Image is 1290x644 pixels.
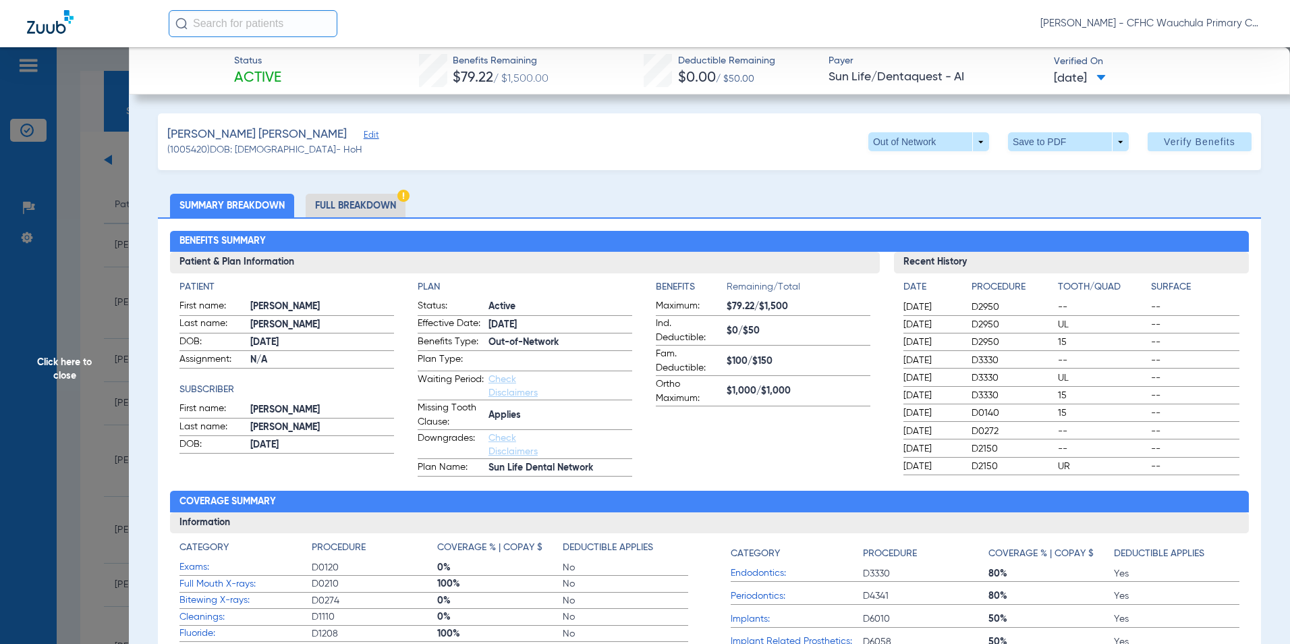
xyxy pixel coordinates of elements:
span: UL [1058,371,1146,385]
span: -- [1058,354,1146,367]
span: -- [1151,460,1239,473]
input: Search for patients [169,10,337,37]
span: [DATE] [903,318,960,331]
span: D4341 [863,589,988,603]
span: -- [1151,371,1239,385]
span: $1,000/$1,000 [727,384,870,398]
app-breakdown-title: Coverage % | Copay $ [437,541,563,560]
span: [DATE] [250,438,394,452]
span: Active [234,69,281,88]
span: -- [1151,425,1239,438]
span: Edit [364,130,376,143]
h4: Surface [1151,280,1239,294]
span: DOB: [179,437,246,454]
span: 80% [988,589,1114,603]
span: 15 [1058,406,1146,420]
h4: Patient [179,280,394,294]
span: $79.22 [453,71,493,85]
span: Yes [1114,612,1239,626]
span: -- [1151,442,1239,456]
button: Verify Benefits [1148,132,1252,151]
app-breakdown-title: Surface [1151,280,1239,299]
h3: Patient & Plan Information [170,252,880,273]
span: D3330 [863,567,988,581]
span: -- [1151,406,1239,420]
h4: Category [731,547,780,561]
app-breakdown-title: Deductible Applies [563,541,688,560]
div: Chat Widget [1223,579,1290,644]
span: $79.22/$1,500 [727,300,870,314]
span: N/A [250,353,394,367]
img: Zuub Logo [27,10,74,34]
span: D2950 [972,318,1053,331]
span: Exams: [179,560,312,574]
li: Full Breakdown [306,194,405,217]
span: 0% [437,610,563,624]
span: Ortho Maximum: [656,377,722,406]
span: Sun Life Dental Network [488,461,632,475]
a: Check Disclaimers [488,375,538,398]
span: Status: [418,299,484,315]
span: D1208 [312,627,437,641]
span: / $50.00 [716,74,754,84]
span: 15 [1058,389,1146,402]
span: First name: [179,402,246,418]
app-breakdown-title: Benefits [656,280,727,299]
span: D0210 [312,577,437,591]
span: 50% [988,612,1114,626]
span: Last name: [179,317,246,333]
span: [DATE] [903,300,960,314]
span: Yes [1114,589,1239,603]
span: D6010 [863,612,988,626]
span: Benefits Remaining [453,54,549,68]
img: Hazard [397,190,410,202]
h4: Category [179,541,229,555]
img: Search Icon [175,18,188,30]
app-breakdown-title: Procedure [863,541,988,566]
span: 100% [437,577,563,591]
span: D3330 [972,389,1053,402]
span: [DATE] [903,389,960,402]
span: UL [1058,318,1146,331]
span: [DATE] [903,371,960,385]
span: Ind. Deductible: [656,317,722,345]
app-breakdown-title: Category [179,541,312,560]
app-breakdown-title: Subscriber [179,383,394,397]
span: Maximum: [656,299,722,315]
span: 15 [1058,336,1146,349]
span: [DATE] [903,406,960,420]
span: [PERSON_NAME] - CFHC Wauchula Primary Care Dental [1040,17,1263,30]
span: D2150 [972,460,1053,473]
span: D0140 [972,406,1053,420]
h4: Deductible Applies [563,541,653,555]
li: Summary Breakdown [170,194,294,217]
h2: Benefits Summary [170,231,1250,252]
span: Yes [1114,567,1239,581]
span: Cleanings: [179,610,312,624]
span: Benefits Type: [418,335,484,351]
span: D1110 [312,610,437,624]
span: -- [1151,389,1239,402]
app-breakdown-title: Date [903,280,960,299]
span: / $1,500.00 [493,74,549,84]
h4: Tooth/Quad [1058,280,1146,294]
app-breakdown-title: Coverage % | Copay $ [988,541,1114,566]
span: -- [1151,336,1239,349]
span: [DATE] [903,336,960,349]
span: Last name: [179,420,246,436]
h4: Procedure [863,547,917,561]
app-breakdown-title: Tooth/Quad [1058,280,1146,299]
h4: Deductible Applies [1114,547,1204,561]
span: [DATE] [488,318,632,332]
span: Verify Benefits [1164,136,1235,147]
span: Full Mouth X-rays: [179,577,312,591]
span: Missing Tooth Clause: [418,401,484,429]
span: -- [1151,318,1239,331]
span: Downgrades: [418,431,484,458]
span: Verified On [1054,55,1268,69]
span: -- [1058,300,1146,314]
span: D3330 [972,371,1053,385]
a: Check Disclaimers [488,433,538,456]
h4: Procedure [972,280,1053,294]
